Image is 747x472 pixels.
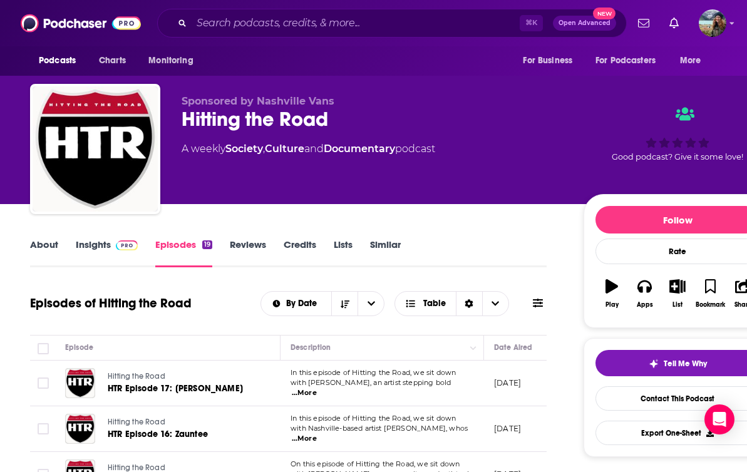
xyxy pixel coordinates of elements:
[108,418,165,426] span: Hitting the Road
[587,49,674,73] button: open menu
[612,152,743,162] span: Good podcast? Give it some love!
[284,239,316,267] a: Credits
[334,239,353,267] a: Lists
[605,301,619,309] div: Play
[33,86,158,212] img: Hitting the Road
[108,371,243,382] a: Hitting the Road
[182,141,435,156] div: A weekly podcast
[664,13,684,34] a: Show notifications dropdown
[324,143,395,155] a: Documentary
[628,271,661,316] button: Apps
[671,49,717,73] button: open menu
[108,372,165,381] span: Hitting the Road
[91,49,133,73] a: Charts
[108,428,238,441] a: HTR Episode 16: Zauntee
[263,143,265,155] span: ,
[99,52,126,69] span: Charts
[699,9,726,37] span: Logged in as lorimahon
[694,271,726,316] button: Bookmark
[494,377,521,388] p: [DATE]
[680,52,701,69] span: More
[331,292,358,316] button: Sort Direction
[157,9,627,38] div: Search podcasts, credits, & more...
[116,240,138,250] img: Podchaser Pro
[38,377,49,389] span: Toggle select row
[39,52,76,69] span: Podcasts
[225,143,263,155] a: Society
[593,8,616,19] span: New
[523,52,572,69] span: For Business
[65,340,93,355] div: Episode
[291,378,451,387] span: with [PERSON_NAME], an artist stepping bold
[304,143,324,155] span: and
[76,239,138,267] a: InsightsPodchaser Pro
[291,424,468,433] span: with Nashville-based artist [PERSON_NAME], whos
[230,239,266,267] a: Reviews
[292,388,317,398] span: ...More
[182,95,334,107] span: Sponsored by Nashville Vans
[30,295,192,311] h1: Episodes of Hitting the Road
[466,341,481,356] button: Column Actions
[559,20,610,26] span: Open Advanced
[370,239,401,267] a: Similar
[140,49,209,73] button: open menu
[192,13,520,33] input: Search podcasts, credits, & more...
[672,301,683,309] div: List
[155,239,212,267] a: Episodes19
[261,299,332,308] button: open menu
[494,423,521,434] p: [DATE]
[633,13,654,34] a: Show notifications dropdown
[696,301,725,309] div: Bookmark
[291,414,456,423] span: In this episode of Hitting the Road, we sit down
[21,11,141,35] img: Podchaser - Follow, Share and Rate Podcasts
[595,52,656,69] span: For Podcasters
[260,291,385,316] h2: Choose List sort
[456,292,482,316] div: Sort Direction
[394,291,509,316] button: Choose View
[699,9,726,37] button: Show profile menu
[30,239,58,267] a: About
[30,49,92,73] button: open menu
[265,143,304,155] a: Culture
[704,404,734,434] div: Open Intercom Messenger
[291,459,460,468] span: On this episode of Hitting the Road, we sit down
[108,417,238,428] a: Hitting the Road
[202,240,212,249] div: 19
[649,359,659,369] img: tell me why sparkle
[699,9,726,37] img: User Profile
[595,271,628,316] button: Play
[494,340,532,355] div: Date Aired
[514,49,588,73] button: open menu
[38,423,49,434] span: Toggle select row
[358,292,384,316] button: open menu
[148,52,193,69] span: Monitoring
[108,429,208,439] span: HTR Episode 16: Zauntee
[520,15,543,31] span: ⌘ K
[108,383,243,394] span: HTR Episode 17: [PERSON_NAME]
[292,434,317,444] span: ...More
[291,368,456,377] span: In this episode of Hitting the Road, we sit down
[291,340,331,355] div: Description
[108,463,165,472] span: Hitting the Road
[108,382,243,395] a: HTR Episode 17: [PERSON_NAME]
[286,299,321,308] span: By Date
[664,359,707,369] span: Tell Me Why
[637,301,653,309] div: Apps
[553,16,616,31] button: Open AdvancedNew
[661,271,694,316] button: List
[423,299,446,308] span: Table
